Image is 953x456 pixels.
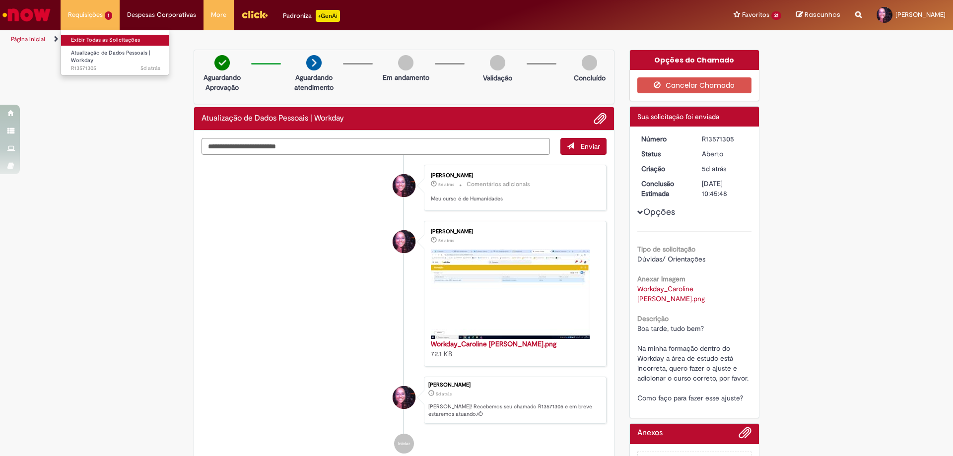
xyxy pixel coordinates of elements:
span: Enviar [581,142,600,151]
span: R13571305 [71,65,160,72]
span: 21 [771,11,781,20]
span: 5d atrás [436,391,452,397]
p: Concluído [574,73,606,83]
time: 26/09/2025 15:45:44 [702,164,726,173]
span: Despesas Corporativas [127,10,196,20]
div: Caroline Cerqueira Dos Santos [393,174,415,197]
img: img-circle-grey.png [582,55,597,70]
img: arrow-next.png [306,55,322,70]
span: 5d atrás [438,238,454,244]
div: Caroline Cerqueira Dos Santos [393,230,415,253]
dt: Conclusão Estimada [634,179,695,198]
span: Favoritos [742,10,769,20]
b: Anexar Imagem [637,274,685,283]
span: Rascunhos [805,10,840,19]
span: Boa tarde, tudo bem? Na minha formação dentro do Workday a área de estudo está incorreta, quero f... [637,324,750,402]
span: [PERSON_NAME] [895,10,946,19]
p: Aguardando Aprovação [198,72,246,92]
span: 1 [105,11,112,20]
textarea: Digite sua mensagem aqui... [202,138,550,155]
time: 26/09/2025 15:45:44 [436,391,452,397]
small: Comentários adicionais [467,180,530,189]
a: Exibir Todas as Solicitações [61,35,170,46]
span: Atualização de Dados Pessoais | Workday [71,49,150,65]
p: +GenAi [316,10,340,22]
div: Opções do Chamado [630,50,759,70]
p: Meu curso é de Humanidades [431,195,596,203]
time: 26/09/2025 15:45:35 [438,238,454,244]
button: Enviar [560,138,607,155]
a: Aberto R13571305 : Atualização de Dados Pessoais | Workday [61,48,170,69]
img: ServiceNow [1,5,52,25]
div: [PERSON_NAME] [431,173,596,179]
li: Caroline Cerqueira Dos Santos [202,377,607,424]
div: [PERSON_NAME] [431,229,596,235]
p: Em andamento [383,72,429,82]
img: img-circle-grey.png [398,55,413,70]
div: [DATE] 10:45:48 [702,179,748,198]
p: Validação [483,73,512,83]
a: Download de Workday_Caroline Cerqueira dos Santos.png [637,284,705,303]
h2: Anexos [637,429,663,438]
dt: Status [634,149,695,159]
span: Sua solicitação foi enviada [637,112,719,121]
a: Página inicial [11,35,45,43]
div: 26/09/2025 15:45:44 [702,164,748,174]
h2: Atualização de Dados Pessoais | Workday Histórico de tíquete [202,114,344,123]
a: Rascunhos [796,10,840,20]
span: 5d atrás [140,65,160,72]
div: R13571305 [702,134,748,144]
p: [PERSON_NAME]! Recebemos seu chamado R13571305 e em breve estaremos atuando. [428,403,601,418]
div: [PERSON_NAME] [428,382,601,388]
button: Adicionar anexos [739,426,751,444]
span: Dúvidas/ Orientações [637,255,705,263]
ul: Trilhas de página [7,30,628,49]
span: Requisições [68,10,103,20]
b: Descrição [637,314,669,323]
span: 5d atrás [702,164,726,173]
span: More [211,10,226,20]
div: 72.1 KB [431,339,596,359]
img: click_logo_yellow_360x200.png [241,7,268,22]
div: Aberto [702,149,748,159]
button: Adicionar anexos [594,112,607,125]
button: Cancelar Chamado [637,77,752,93]
dt: Número [634,134,695,144]
p: Aguardando atendimento [290,72,338,92]
ul: Requisições [61,30,169,75]
img: img-circle-grey.png [490,55,505,70]
time: 26/09/2025 15:52:31 [438,182,454,188]
img: check-circle-green.png [214,55,230,70]
b: Tipo de solicitação [637,245,695,254]
a: Workday_Caroline [PERSON_NAME].png [431,339,556,348]
div: Caroline Cerqueira Dos Santos [393,386,415,409]
span: 5d atrás [438,182,454,188]
dt: Criação [634,164,695,174]
div: Padroniza [283,10,340,22]
time: 26/09/2025 15:45:46 [140,65,160,72]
